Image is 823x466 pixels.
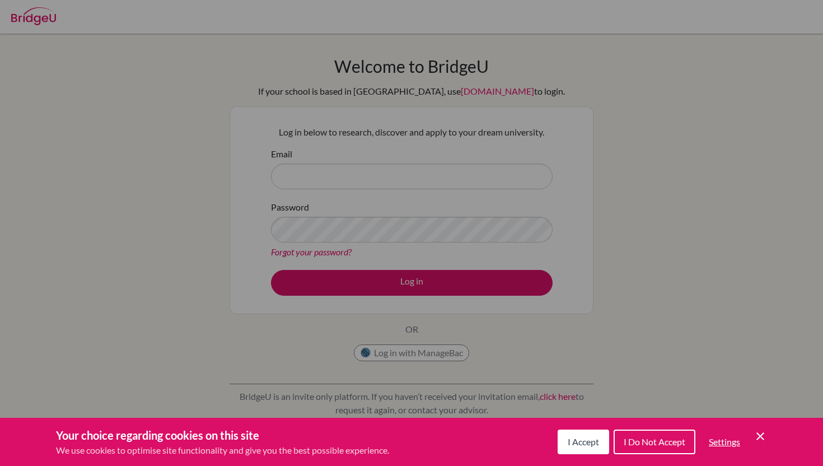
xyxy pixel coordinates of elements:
button: I Accept [558,430,609,454]
span: I Do Not Accept [624,436,685,447]
button: Save and close [754,430,767,443]
span: I Accept [568,436,599,447]
button: I Do Not Accept [614,430,695,454]
p: We use cookies to optimise site functionality and give you the best possible experience. [56,444,389,457]
h3: Your choice regarding cookies on this site [56,427,389,444]
button: Settings [700,431,749,453]
span: Settings [709,436,740,447]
